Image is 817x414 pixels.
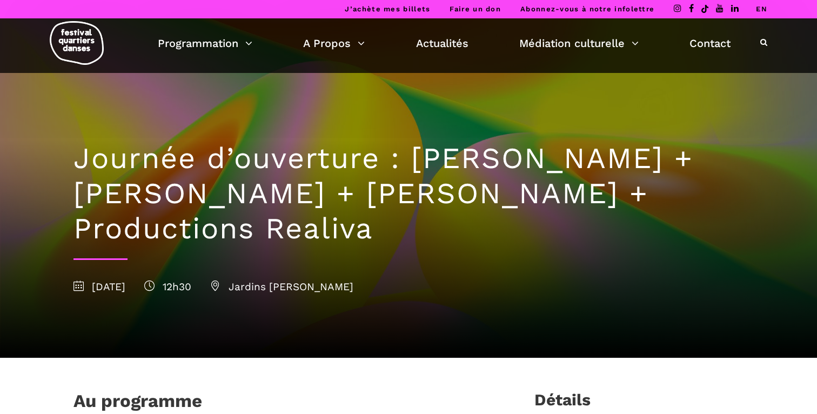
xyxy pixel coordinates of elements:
[416,34,468,52] a: Actualités
[345,5,430,13] a: J’achète mes billets
[520,5,654,13] a: Abonnez-vous à notre infolettre
[756,5,767,13] a: EN
[50,21,104,65] img: logo-fqd-med
[689,34,731,52] a: Contact
[210,281,353,293] span: Jardins [PERSON_NAME]
[73,141,744,246] h1: Journée d’ouverture : [PERSON_NAME] + [PERSON_NAME] + [PERSON_NAME] + Productions Realiva
[450,5,501,13] a: Faire un don
[303,34,365,52] a: A Propos
[158,34,252,52] a: Programmation
[144,281,191,293] span: 12h30
[73,281,125,293] span: [DATE]
[519,34,639,52] a: Médiation culturelle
